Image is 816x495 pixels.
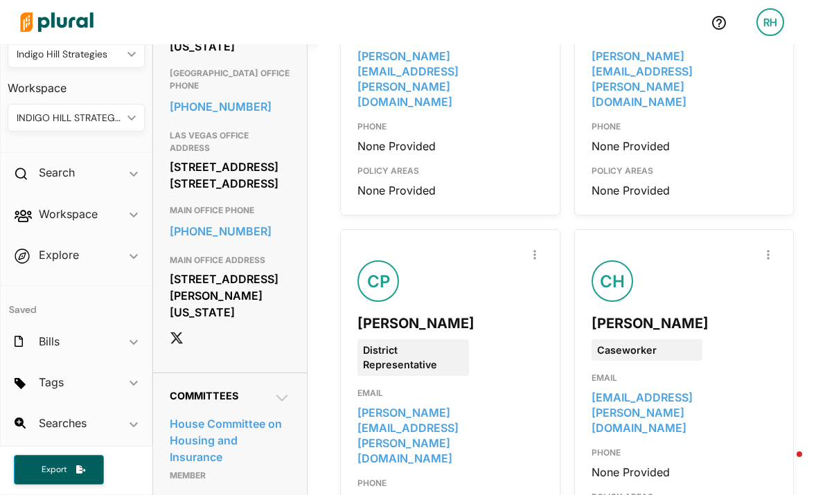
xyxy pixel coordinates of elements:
[592,154,777,183] div: POLICY AREAS
[357,183,542,198] div: None Provided
[170,221,291,242] a: [PHONE_NUMBER]
[357,466,542,495] div: PHONE
[592,260,633,302] div: CH
[592,109,777,138] div: PHONE
[357,49,459,109] a: [PERSON_NAME][EMAIL_ADDRESS][PERSON_NAME][DOMAIN_NAME]
[39,375,64,390] h2: Tags
[170,467,291,484] p: Member
[745,3,795,42] a: RH
[357,109,542,138] div: PHONE
[170,269,291,323] div: [STREET_ADDRESS][PERSON_NAME][US_STATE]
[39,334,60,349] h2: Bills
[592,313,777,334] div: [PERSON_NAME]
[170,252,291,269] h3: MAIN OFFICE ADDRESS
[14,455,104,485] button: Export
[769,448,802,481] iframe: Intercom live chat
[756,8,784,36] div: RH
[8,68,145,98] h3: Workspace
[357,313,542,334] div: [PERSON_NAME]
[592,435,777,465] div: PHONE
[592,361,777,390] div: EMAIL
[39,165,75,180] h2: Search
[592,183,777,198] div: None Provided
[32,464,76,476] span: Export
[170,413,291,467] a: House Committee on Housing and Insurance
[1,286,152,320] h4: Saved
[592,465,777,480] div: None Provided
[170,390,238,402] span: Committees
[357,376,542,405] div: EMAIL
[170,127,291,156] h3: LAS VEGAS OFFICE ADDRESS
[170,156,291,194] div: [STREET_ADDRESS] [STREET_ADDRESS]
[357,406,459,465] a: [PERSON_NAME][EMAIL_ADDRESS][PERSON_NAME][DOMAIN_NAME]
[17,111,122,125] div: INDIGO HILL STRATEGIES
[39,247,79,262] h2: Explore
[39,415,87,431] h2: Searches
[170,96,291,117] a: [PHONE_NUMBER]
[357,260,399,302] div: CP
[357,339,468,376] div: District Representative
[17,47,122,62] div: Indigo Hill Strategies
[170,65,291,94] h3: [GEOGRAPHIC_DATA] OFFICE PHONE
[357,154,542,183] div: POLICY AREAS
[592,339,702,361] div: Caseworker
[170,202,291,219] h3: MAIN OFFICE PHONE
[592,390,693,435] a: [EMAIL_ADDRESS][PERSON_NAME][DOMAIN_NAME]
[592,49,693,109] a: [PERSON_NAME][EMAIL_ADDRESS][PERSON_NAME][DOMAIN_NAME]
[592,138,777,154] div: None Provided
[39,206,98,222] h2: Workspace
[357,138,542,154] div: None Provided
